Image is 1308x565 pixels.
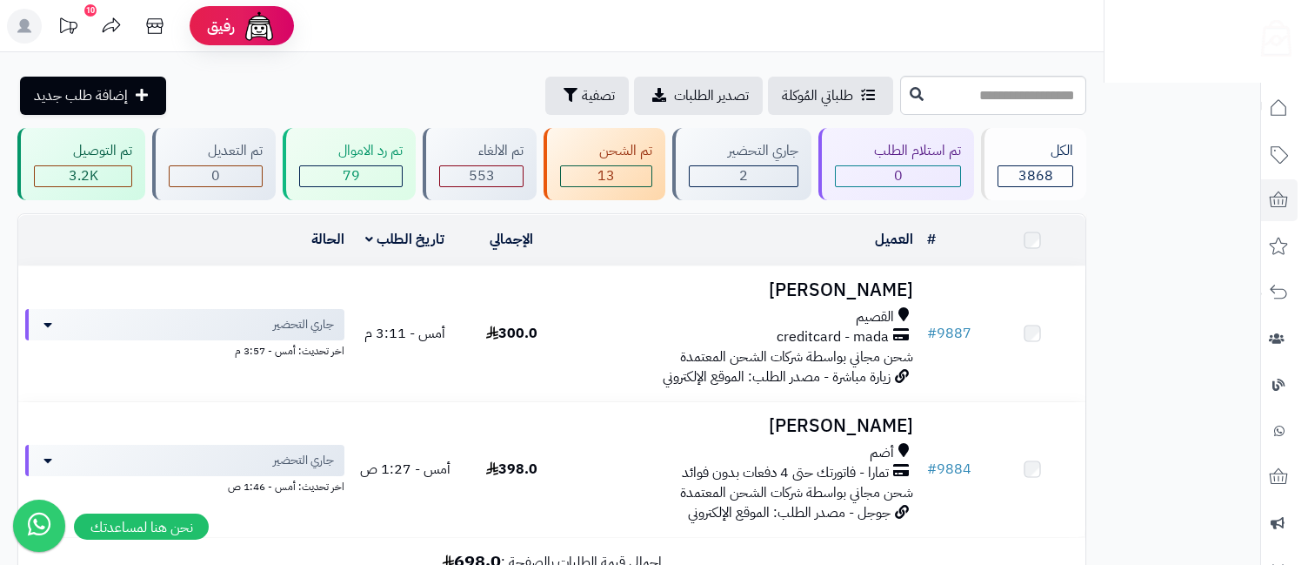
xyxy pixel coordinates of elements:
[927,459,971,480] a: #9884
[69,165,98,186] span: 3.2K
[560,141,652,161] div: تم الشحن
[680,346,913,367] span: شحن مجاني بواسطة شركات الشحن المعتمدة
[690,166,797,186] div: 2
[545,77,629,115] button: تصفية
[815,128,978,200] a: تم استلام الطلب 0
[674,85,749,106] span: تصدير الطلبات
[439,141,524,161] div: تم الالغاء
[207,16,235,37] span: رفيق
[360,459,450,480] span: أمس - 1:27 ص
[211,165,220,186] span: 0
[680,482,913,503] span: شحن مجاني بواسطة شركات الشحن المعتمدة
[927,459,937,480] span: #
[689,141,798,161] div: جاري التحضير
[856,307,894,327] span: القصيم
[836,166,960,186] div: 0
[299,141,403,161] div: تم رد الاموال
[279,128,419,200] a: تم رد الاموال 79
[25,340,344,359] div: اخر تحديث: أمس - 3:57 م
[170,166,262,186] div: 0
[777,327,889,347] span: creditcard - mada
[572,280,914,300] h3: [PERSON_NAME]
[35,166,131,186] div: 3221
[34,141,132,161] div: تم التوصيل
[927,323,937,344] span: #
[20,77,166,115] a: إضافة طلب جديد
[486,323,537,344] span: 300.0
[84,4,97,17] div: 10
[688,502,891,523] span: جوجل - مصدر الطلب: الموقع الإلكتروني
[669,128,815,200] a: جاري التحضير 2
[149,128,279,200] a: تم التعديل 0
[835,141,961,161] div: تم استلام الطلب
[469,165,495,186] span: 553
[242,9,277,44] img: ai-face.png
[169,141,263,161] div: تم التعديل
[311,229,344,250] a: الحالة
[419,128,540,200] a: تم الالغاء 553
[998,141,1073,161] div: الكل
[739,165,748,186] span: 2
[486,459,537,480] span: 398.0
[870,443,894,463] span: أضم
[1018,165,1053,186] span: 3868
[927,229,936,250] a: #
[768,77,893,115] a: طلباتي المُوكلة
[343,165,360,186] span: 79
[782,85,853,106] span: طلباتي المُوكلة
[663,367,891,387] span: زيارة مباشرة - مصدر الطلب: الموقع الإلكتروني
[1250,13,1291,57] img: logo
[540,128,669,200] a: تم الشحن 13
[597,165,615,186] span: 13
[365,229,444,250] a: تاريخ الطلب
[46,9,90,48] a: تحديثات المنصة
[572,416,914,436] h3: [PERSON_NAME]
[34,85,128,106] span: إضافة طلب جديد
[978,128,1090,200] a: الكل3868
[273,316,334,333] span: جاري التحضير
[490,229,533,250] a: الإجمالي
[273,452,334,469] span: جاري التحضير
[582,85,615,106] span: تصفية
[14,128,149,200] a: تم التوصيل 3.2K
[364,323,445,344] span: أمس - 3:11 م
[300,166,402,186] div: 79
[894,165,903,186] span: 0
[25,476,344,494] div: اخر تحديث: أمس - 1:46 ص
[927,323,971,344] a: #9887
[440,166,523,186] div: 553
[875,229,913,250] a: العميل
[634,77,763,115] a: تصدير الطلبات
[682,463,889,483] span: تمارا - فاتورتك حتى 4 دفعات بدون فوائد
[561,166,651,186] div: 13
